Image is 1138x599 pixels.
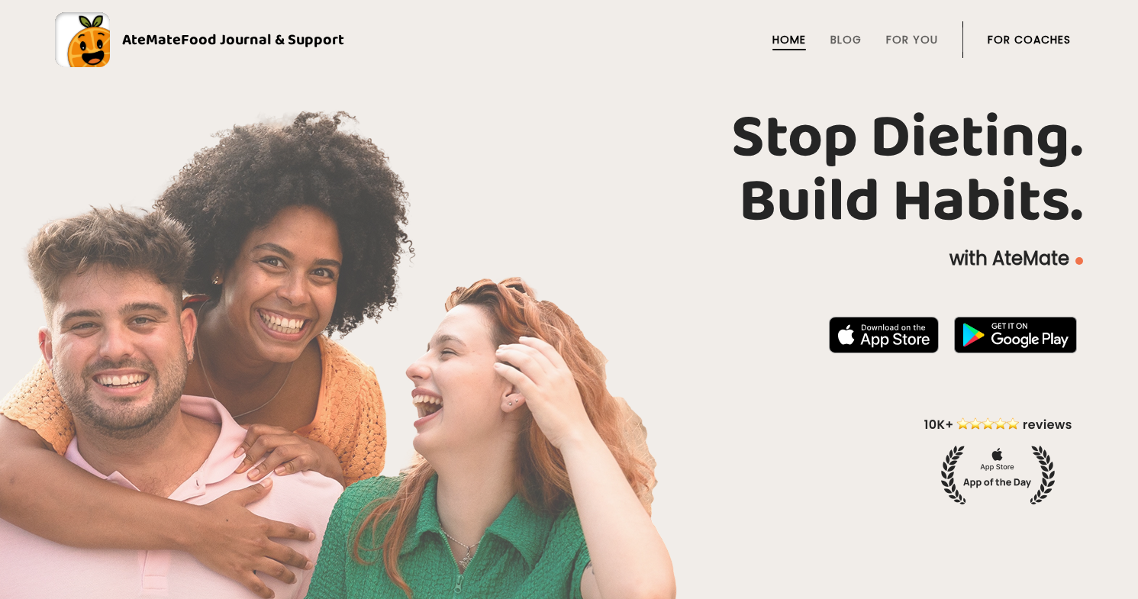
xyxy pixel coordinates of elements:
[829,317,939,353] img: badge-download-apple.svg
[913,415,1083,504] img: home-hero-appoftheday.png
[55,246,1083,271] p: with AteMate
[55,106,1083,234] h1: Stop Dieting. Build Habits.
[181,27,344,52] span: Food Journal & Support
[886,34,938,46] a: For You
[772,34,806,46] a: Home
[830,34,862,46] a: Blog
[110,27,344,52] div: AteMate
[954,317,1077,353] img: badge-download-google.png
[988,34,1071,46] a: For Coaches
[55,12,1083,67] a: AteMateFood Journal & Support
